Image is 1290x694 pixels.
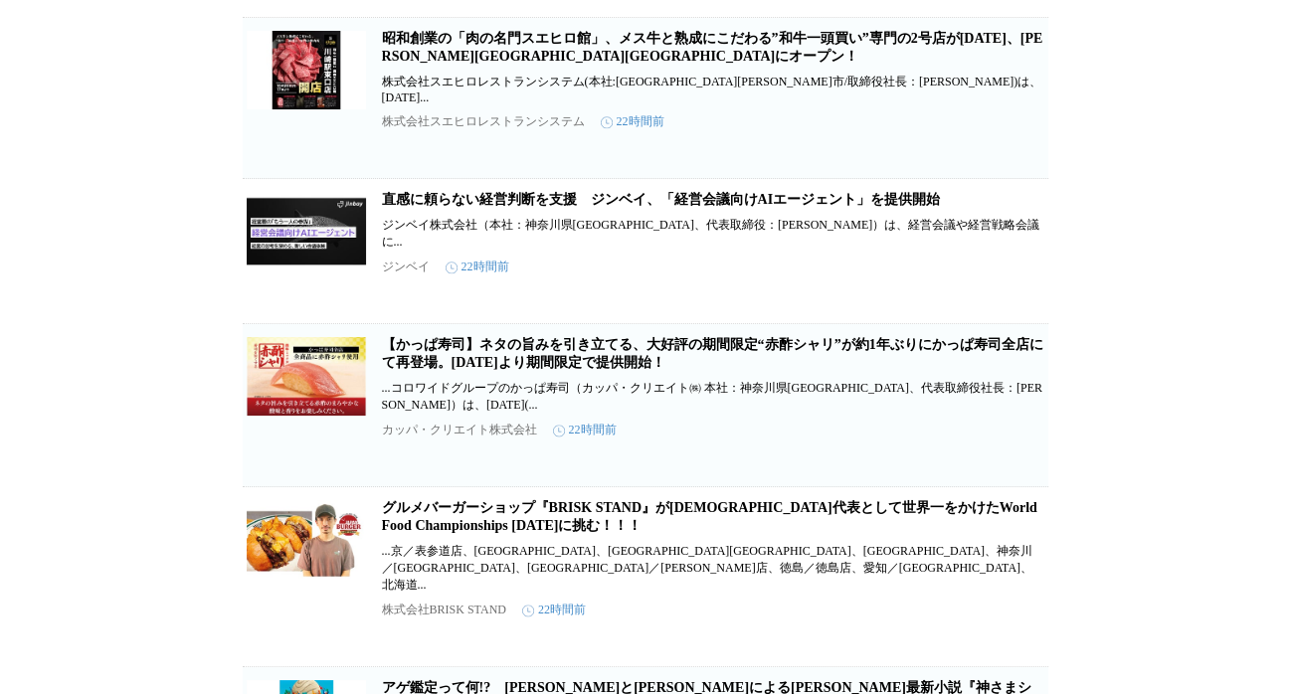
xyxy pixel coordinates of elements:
p: ジンベイ株式会社（本社：神奈川県[GEOGRAPHIC_DATA]、代表取締役：[PERSON_NAME]）は、経営会議や経営戦略会議に... [382,217,1044,251]
a: 昭和創業の「肉の名門スエヒロ館」、メス牛と熟成にこだわる”和牛一頭買い”専門の2号店が[DATE]、[PERSON_NAME][GEOGRAPHIC_DATA][GEOGRAPHIC_DATA]... [382,31,1043,64]
img: グルメバーガーショップ『BRISK STAND』が日本代表として世界一をかけたWorld Food Championships 2025に挑む！！！ [247,499,366,579]
img: 昭和創業の「肉の名門スエヒロ館」、メス牛と熟成にこだわる”和牛一頭買い”専門の2号店が2025年10月20日、川崎区日進町にオープン！ [247,30,366,109]
p: カッパ・クリエイト株式会社 [382,422,537,438]
p: 株式会社スエヒロレストランシステム(本社:[GEOGRAPHIC_DATA][PERSON_NAME]市/取締役社長：[PERSON_NAME])は、[DATE]... [382,74,1044,105]
time: 22時間前 [446,259,509,275]
a: 直感に頼らない経営判断を支援 ジンベイ、「経営会議向けAIエージェント」を提供開始 [382,192,941,207]
time: 22時間前 [601,113,664,130]
a: グルメバーガーショップ『BRISK STAND』が[DEMOGRAPHIC_DATA]代表として世界一をかけたWorld Food Championships [DATE]に挑む！！！ [382,500,1037,533]
time: 22時間前 [522,602,586,618]
time: 22時間前 [553,422,617,438]
p: ...コロワイドグループのかっぱ寿司（カッパ・クリエイト㈱ 本社：神奈川県[GEOGRAPHIC_DATA]、代表取締役社長：[PERSON_NAME]）は、[DATE](... [382,380,1044,414]
p: ...京／表参道店、[GEOGRAPHIC_DATA]、[GEOGRAPHIC_DATA][GEOGRAPHIC_DATA]、[GEOGRAPHIC_DATA]、神奈川／[GEOGRAPHIC_... [382,543,1044,594]
p: 株式会社スエヒロレストランシステム [382,113,585,130]
p: ジンベイ [382,259,430,275]
p: 株式会社BRISK STAND [382,602,506,618]
img: 直感に頼らない経営判断を支援 ジンベイ、「経営会議向けAIエージェント」を提供開始 [247,191,366,270]
a: 【かっぱ寿司】ネタの旨みを引き立てる、大好評の期間限定“赤酢シャリ”が約1年ぶりにかっぱ寿司全店にて再登場。[DATE]より期間限定で提供開始！ [382,337,1043,370]
img: 【かっぱ寿司】ネタの旨みを引き立てる、大好評の期間限定“赤酢シャリ”が約1年ぶりにかっぱ寿司全店にて再登場。11月6日(木)より期間限定で提供開始！ [247,336,366,416]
